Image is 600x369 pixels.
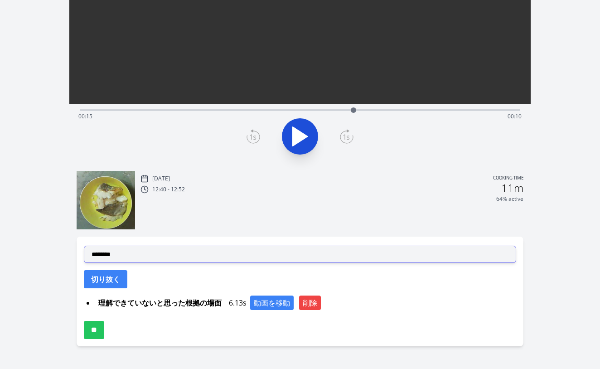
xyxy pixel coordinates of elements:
[152,175,170,182] p: [DATE]
[95,296,516,310] div: 6.13s
[152,186,185,193] p: 12:40 - 12:52
[508,112,522,120] span: 00:10
[299,296,321,310] button: 削除
[496,195,523,203] p: 64% active
[77,171,135,229] img: 251009034109_thumb.jpeg
[78,112,92,120] span: 00:15
[250,296,294,310] button: 動画を移動
[501,183,523,194] h2: 11m
[95,296,225,310] span: 理解できていないと思った根拠の場面
[493,175,523,183] p: Cooking time
[84,270,127,288] button: 切り抜く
